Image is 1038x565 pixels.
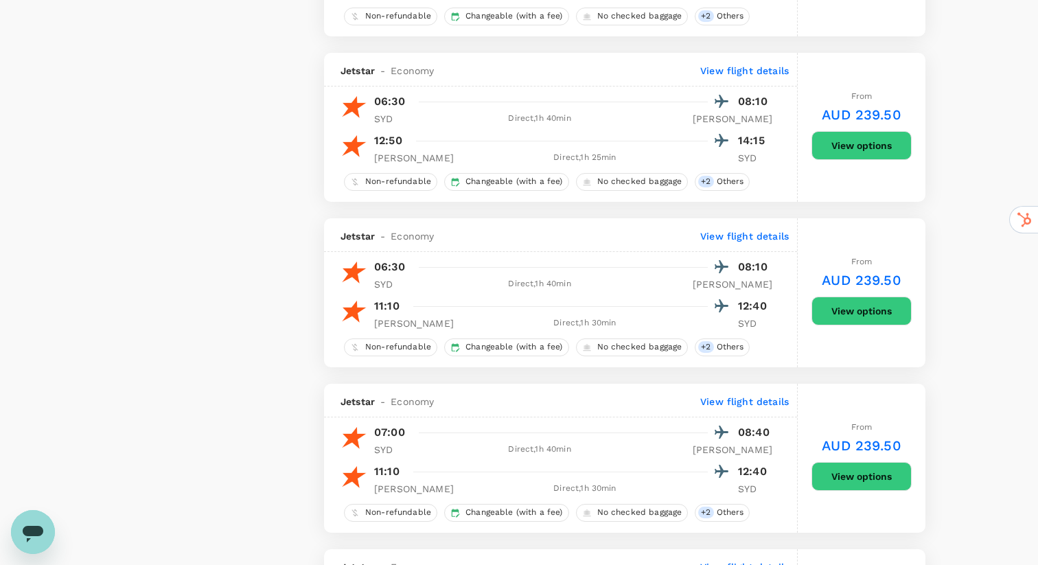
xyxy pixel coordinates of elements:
span: - [375,229,391,243]
div: No checked baggage [576,504,689,522]
p: [PERSON_NAME] [693,443,772,457]
p: 07:00 [374,424,405,441]
span: Others [711,507,750,518]
p: 08:10 [738,259,772,275]
img: JQ [341,93,368,121]
img: JQ [341,463,368,491]
div: Changeable (with a fee) [444,8,568,25]
span: Economy [391,229,434,243]
span: Changeable (with a fee) [460,341,568,353]
p: [PERSON_NAME] [374,316,454,330]
span: Non-refundable [360,10,437,22]
span: + 2 [698,176,713,187]
span: No checked baggage [592,507,688,518]
span: Jetstar [341,229,375,243]
p: View flight details [700,229,789,243]
p: 06:30 [374,259,405,275]
span: - [375,395,391,408]
span: - [375,64,391,78]
span: Economy [391,64,434,78]
p: View flight details [700,395,789,408]
div: Direct , 1h 30min [462,482,708,496]
div: Direct , 1h 40min [417,443,662,457]
span: Others [711,10,750,22]
span: From [851,257,873,266]
p: 12:40 [738,463,772,480]
span: Economy [391,395,434,408]
img: JQ [341,259,368,286]
span: From [851,91,873,101]
div: +2Others [695,8,750,25]
p: 14:15 [738,132,772,149]
div: Direct , 1h 40min [417,112,662,126]
div: Direct , 1h 30min [462,316,708,330]
button: View options [811,462,912,491]
div: Non-refundable [344,8,437,25]
span: + 2 [698,341,713,353]
button: View options [811,297,912,325]
p: View flight details [700,64,789,78]
span: Non-refundable [360,341,437,353]
p: [PERSON_NAME] [693,277,772,291]
span: Others [711,341,750,353]
p: [PERSON_NAME] [374,482,454,496]
span: Non-refundable [360,176,437,187]
img: JQ [341,298,368,325]
p: 06:30 [374,93,405,110]
p: SYD [374,112,408,126]
span: Non-refundable [360,507,437,518]
p: SYD [738,316,772,330]
div: Direct , 1h 25min [462,151,708,165]
div: Non-refundable [344,504,437,522]
div: +2Others [695,504,750,522]
p: [PERSON_NAME] [693,112,772,126]
div: Changeable (with a fee) [444,338,568,356]
span: Changeable (with a fee) [460,10,568,22]
span: Changeable (with a fee) [460,176,568,187]
h6: AUD 239.50 [822,269,901,291]
div: Direct , 1h 40min [417,277,662,291]
span: Jetstar [341,64,375,78]
span: Changeable (with a fee) [460,507,568,518]
div: Non-refundable [344,173,437,191]
span: No checked baggage [592,176,688,187]
div: Non-refundable [344,338,437,356]
img: JQ [341,424,368,452]
div: +2Others [695,173,750,191]
div: Changeable (with a fee) [444,173,568,191]
p: SYD [738,482,772,496]
p: 11:10 [374,298,400,314]
span: Others [711,176,750,187]
img: JQ [341,132,368,160]
span: Jetstar [341,395,375,408]
div: Changeable (with a fee) [444,504,568,522]
p: 12:40 [738,298,772,314]
div: No checked baggage [576,8,689,25]
p: 12:50 [374,132,402,149]
h6: AUD 239.50 [822,104,901,126]
iframe: Button to launch messaging window [11,510,55,554]
button: View options [811,131,912,160]
span: + 2 [698,507,713,518]
p: 08:40 [738,424,772,441]
p: 08:10 [738,93,772,110]
p: SYD [374,277,408,291]
p: [PERSON_NAME] [374,151,454,165]
p: 11:10 [374,463,400,480]
span: No checked baggage [592,10,688,22]
span: + 2 [698,10,713,22]
h6: AUD 239.50 [822,435,901,457]
p: SYD [738,151,772,165]
span: From [851,422,873,432]
span: No checked baggage [592,341,688,353]
div: No checked baggage [576,338,689,356]
div: +2Others [695,338,750,356]
p: SYD [374,443,408,457]
div: No checked baggage [576,173,689,191]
